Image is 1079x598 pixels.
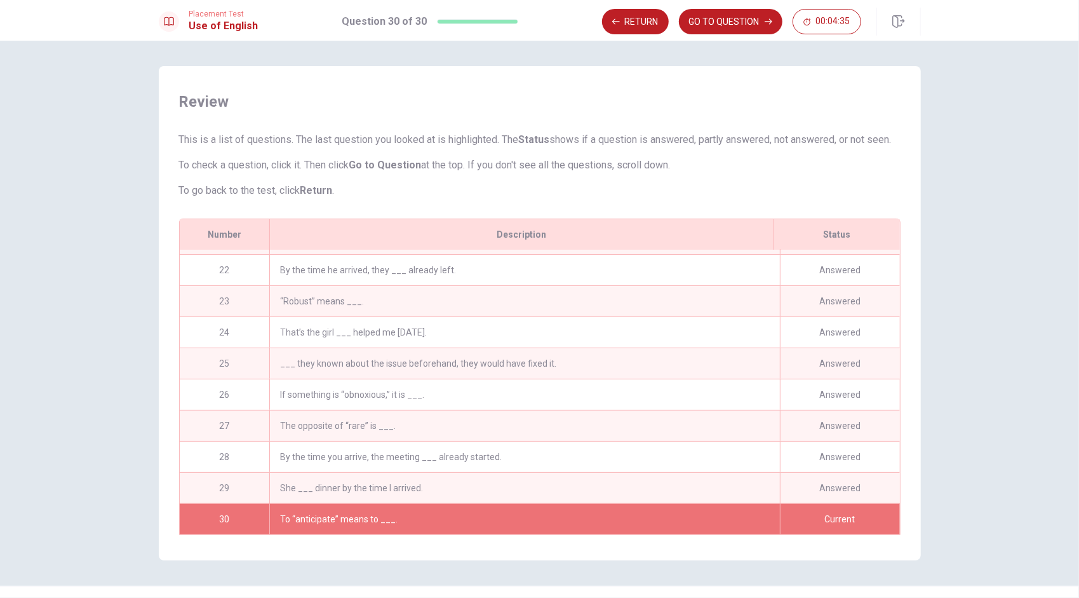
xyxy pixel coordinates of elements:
[269,379,779,410] div: If something is “obnoxious,” it is ___.
[780,317,900,348] div: Answered
[349,159,422,171] strong: Go to Question
[180,219,270,250] div: Number
[269,219,774,250] div: Description
[780,442,900,472] div: Answered
[342,14,427,29] h1: Question 30 of 30
[180,379,270,410] div: 26
[780,504,900,534] div: Current
[780,411,900,441] div: Answered
[269,348,779,379] div: ___ they known about the issue beforehand, they would have fixed it.
[519,133,550,146] strong: Status
[189,18,258,34] h1: Use of English
[780,255,900,285] div: Answered
[180,473,270,503] div: 29
[793,9,861,34] button: 00:04:35
[180,411,270,441] div: 27
[269,317,779,348] div: That’s the girl ___ helped me [DATE].
[180,255,270,285] div: 22
[780,379,900,410] div: Answered
[602,9,669,34] button: Return
[189,10,258,18] span: Placement Test
[180,348,270,379] div: 25
[269,411,779,441] div: The opposite of “rare” is ___.
[269,286,779,316] div: “Robust” means ___.
[180,286,270,316] div: 23
[774,219,899,250] div: Status
[816,17,850,27] span: 00:04:35
[180,504,270,534] div: 30
[269,442,779,472] div: By the time you arrive, the meeting ___ already started.
[180,442,270,472] div: 28
[300,184,333,196] strong: Return
[269,255,779,285] div: By the time he arrived, they ___ already left.
[780,348,900,379] div: Answered
[180,317,270,348] div: 24
[179,92,901,112] span: Review
[269,473,779,503] div: She ___ dinner by the time I arrived.
[179,158,901,173] p: To check a question, click it. Then click at the top. If you don't see all the questions, scroll ...
[780,473,900,503] div: Answered
[269,504,779,534] div: To “anticipate” means to ___.
[780,286,900,316] div: Answered
[679,9,782,34] button: GO TO QUESTION
[179,132,901,147] p: This is a list of questions. The last question you looked at is highlighted. The shows if a quest...
[179,183,901,198] p: To go back to the test, click .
